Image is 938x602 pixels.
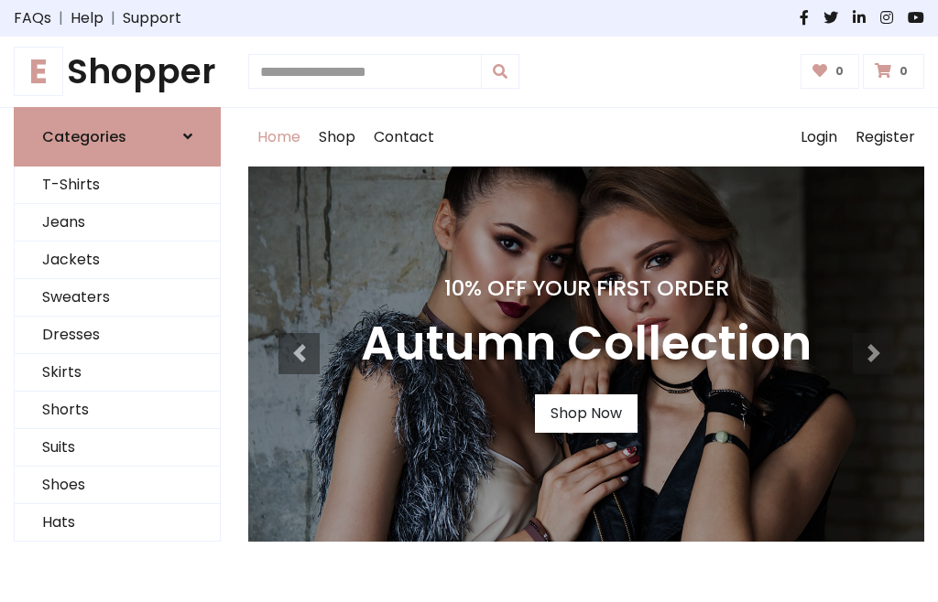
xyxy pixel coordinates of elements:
a: Hats [15,504,220,542]
a: 0 [863,54,924,89]
a: Support [123,7,181,29]
a: Shop Now [535,394,638,433]
a: EShopper [14,51,221,92]
a: Shop [310,108,365,167]
a: Register [846,108,924,167]
a: Dresses [15,317,220,354]
a: Suits [15,429,220,467]
span: | [104,7,123,29]
a: FAQs [14,7,51,29]
a: Home [248,108,310,167]
a: Categories [14,107,221,167]
h6: Categories [42,128,126,145]
a: Jeans [15,204,220,242]
span: E [14,47,63,96]
a: Shorts [15,392,220,429]
a: T-Shirts [15,167,220,204]
h3: Autumn Collection [361,316,812,372]
h1: Shopper [14,51,221,92]
a: Shoes [15,467,220,504]
a: 0 [801,54,860,89]
span: 0 [831,63,848,80]
a: Sweaters [15,279,220,317]
a: Jackets [15,242,220,279]
h4: 10% Off Your First Order [361,275,812,301]
a: Help [71,7,104,29]
span: 0 [895,63,912,80]
span: | [51,7,71,29]
a: Contact [365,108,443,167]
a: Login [791,108,846,167]
a: Skirts [15,354,220,392]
